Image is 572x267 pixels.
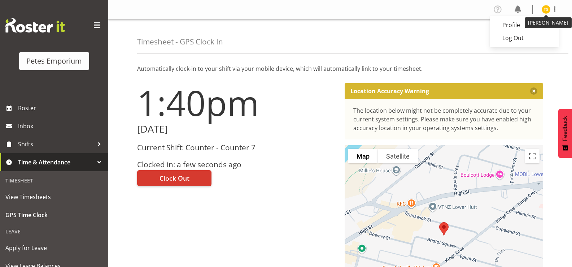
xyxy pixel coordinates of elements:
[137,160,336,169] h3: Clocked in: a few seconds ago
[353,106,535,132] div: The location below might not be completely accurate due to your current system settings. Please m...
[137,143,336,152] h3: Current Shift: Counter - Counter 7
[378,149,418,163] button: Show satellite imagery
[558,109,572,158] button: Feedback - Show survey
[490,31,559,44] a: Log Out
[562,116,568,141] span: Feedback
[525,149,540,163] button: Toggle fullscreen view
[350,87,429,95] p: Location Accuracy Warning
[490,18,559,31] a: Profile
[2,239,106,257] a: Apply for Leave
[348,149,378,163] button: Show street map
[18,121,105,132] span: Inbox
[542,5,550,14] img: tamara-straker11292.jpg
[5,210,103,220] span: GPS Time Clock
[2,206,106,224] a: GPS Time Clock
[5,191,103,202] span: View Timesheets
[137,64,543,73] p: Automatically clock-in to your shift via your mobile device, which will automatically link to you...
[137,124,336,135] h2: [DATE]
[137,83,336,122] h1: 1:40pm
[18,157,94,168] span: Time & Attendance
[18,103,105,113] span: Roster
[137,170,211,186] button: Clock Out
[137,38,223,46] h4: Timesheet - GPS Clock In
[18,139,94,150] span: Shifts
[530,87,537,95] button: Close message
[160,173,189,183] span: Clock Out
[2,173,106,188] div: Timesheet
[26,56,82,66] div: Petes Emporium
[2,188,106,206] a: View Timesheets
[5,242,103,253] span: Apply for Leave
[2,224,106,239] div: Leave
[5,18,65,33] img: Rosterit website logo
